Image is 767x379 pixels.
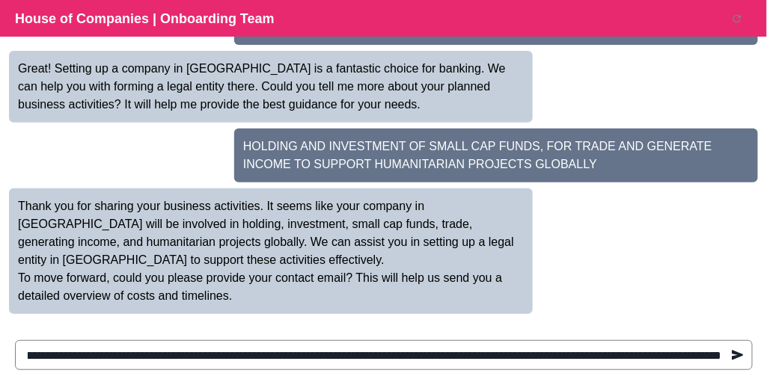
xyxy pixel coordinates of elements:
p: Thank you for sharing your business activities. It seems like your company in [GEOGRAPHIC_DATA] w... [18,197,524,269]
p: House of Companies | Onboarding Team [15,9,296,29]
p: Great! Setting up a company in [GEOGRAPHIC_DATA] is a fantastic choice for banking. We can help y... [18,60,524,114]
button: Reset [722,4,752,34]
p: HOLDING AND INVESTMENT OF SMALL CAP FUNDS, FOR TRADE AND GENERATE INCOME TO SUPPORT HUMANITARIAN ... [243,138,749,173]
p: To move forward, could you please provide your contact email? This will help us send you a detail... [18,269,524,305]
